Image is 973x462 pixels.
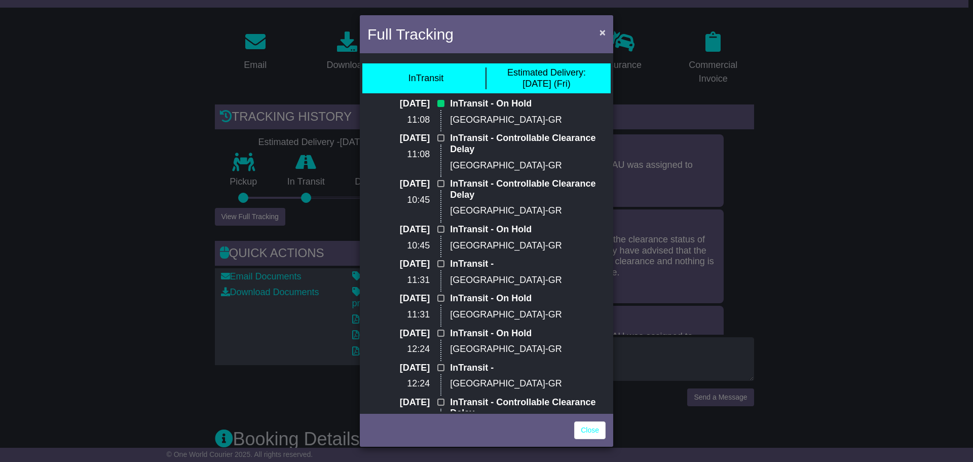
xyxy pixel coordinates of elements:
p: InTransit - On Hold [450,224,606,235]
span: × [600,26,606,38]
p: [GEOGRAPHIC_DATA]-GR [450,309,606,321]
a: Close [574,421,606,439]
p: [DATE] [367,259,430,270]
p: [GEOGRAPHIC_DATA]-GR [450,160,606,171]
p: [GEOGRAPHIC_DATA]-GR [450,275,606,286]
p: [DATE] [367,328,430,339]
p: [DATE] [367,98,430,110]
p: [GEOGRAPHIC_DATA]-GR [450,240,606,252]
p: InTransit - Controllable Clearance Delay [450,133,606,155]
p: InTransit - On Hold [450,293,606,304]
p: 11:08 [367,149,430,160]
p: [DATE] [367,133,430,144]
p: InTransit - [450,259,606,270]
p: [GEOGRAPHIC_DATA]-GR [450,205,606,217]
div: InTransit [408,73,443,84]
p: InTransit - On Hold [450,328,606,339]
p: [DATE] [367,224,430,235]
p: InTransit - Controllable Clearance Delay [450,179,606,200]
button: Close [594,22,611,43]
p: InTransit - On Hold [450,98,606,110]
p: 11:31 [367,309,430,321]
p: [GEOGRAPHIC_DATA]-GR [450,115,606,126]
span: Estimated Delivery: [507,67,586,78]
h4: Full Tracking [367,23,454,46]
p: 10:45 [367,195,430,206]
p: [DATE] [367,397,430,408]
p: 12:24 [367,378,430,389]
p: 11:31 [367,275,430,286]
p: [DATE] [367,179,430,190]
p: 11:08 [367,115,430,126]
p: [DATE] [367,363,430,374]
p: 10:45 [367,240,430,252]
p: [GEOGRAPHIC_DATA]-GR [450,378,606,389]
p: [GEOGRAPHIC_DATA]-GR [450,344,606,355]
p: [DATE] [367,293,430,304]
p: InTransit - Controllable Clearance Delay [450,397,606,419]
p: InTransit - [450,363,606,374]
div: [DATE] (Fri) [507,67,586,89]
p: 12:24 [367,344,430,355]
